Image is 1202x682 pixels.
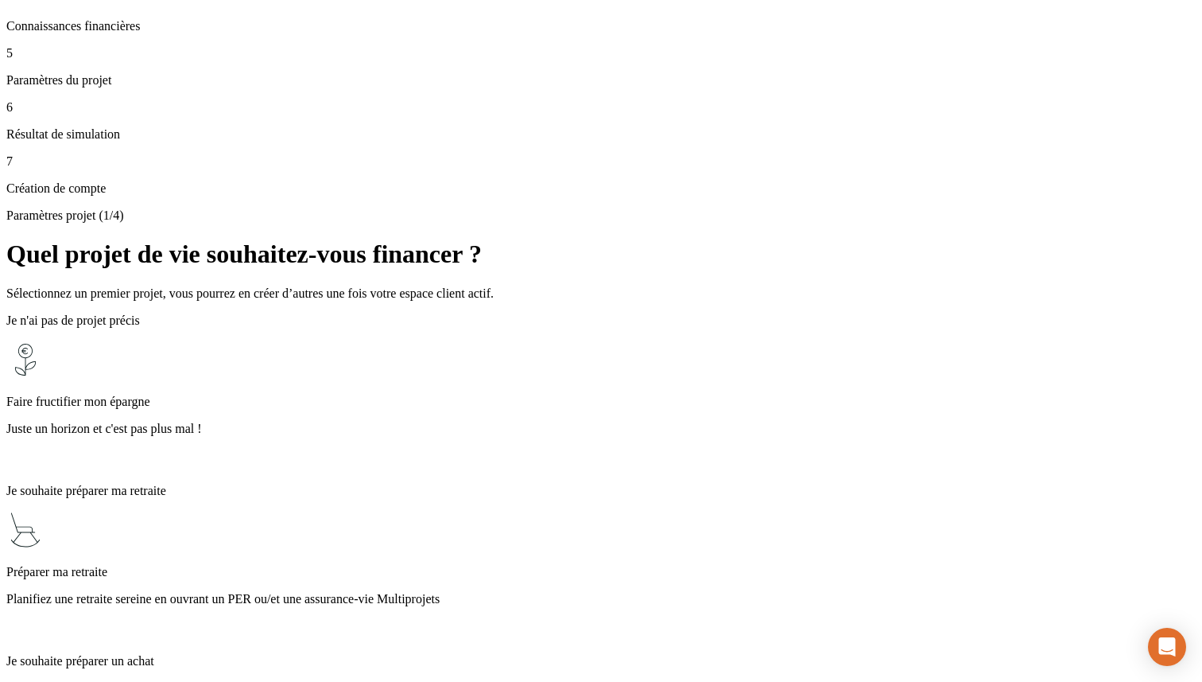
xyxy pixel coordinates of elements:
p: Je souhaite préparer un achat [6,654,1196,668]
p: 7 [6,154,1196,169]
p: Je souhaite préparer ma retraite [6,484,1196,498]
span: Sélectionnez un premier projet, vous pourrez en créer d’autres une fois votre espace client actif. [6,286,494,300]
div: Open Intercom Messenger [1148,628,1186,666]
p: Paramètres du projet [6,73,1196,88]
p: 6 [6,100,1196,115]
p: Faire fructifier mon épargne [6,395,1196,409]
p: 5 [6,46,1196,60]
p: Je n'ai pas de projet précis [6,314,1196,328]
p: Planifiez une retraite sereine en ouvrant un PER ou/et une assurance-vie Multiprojets [6,592,1196,606]
p: Juste un horizon et c'est pas plus mal ! [6,422,1196,436]
p: Création de compte [6,181,1196,196]
h1: Quel projet de vie souhaitez-vous financer ? [6,240,1196,269]
p: Résultat de simulation [6,127,1196,142]
p: Connaissances financières [6,19,1196,33]
p: Paramètres projet (1/4) [6,208,1196,223]
p: Préparer ma retraite [6,565,1196,579]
